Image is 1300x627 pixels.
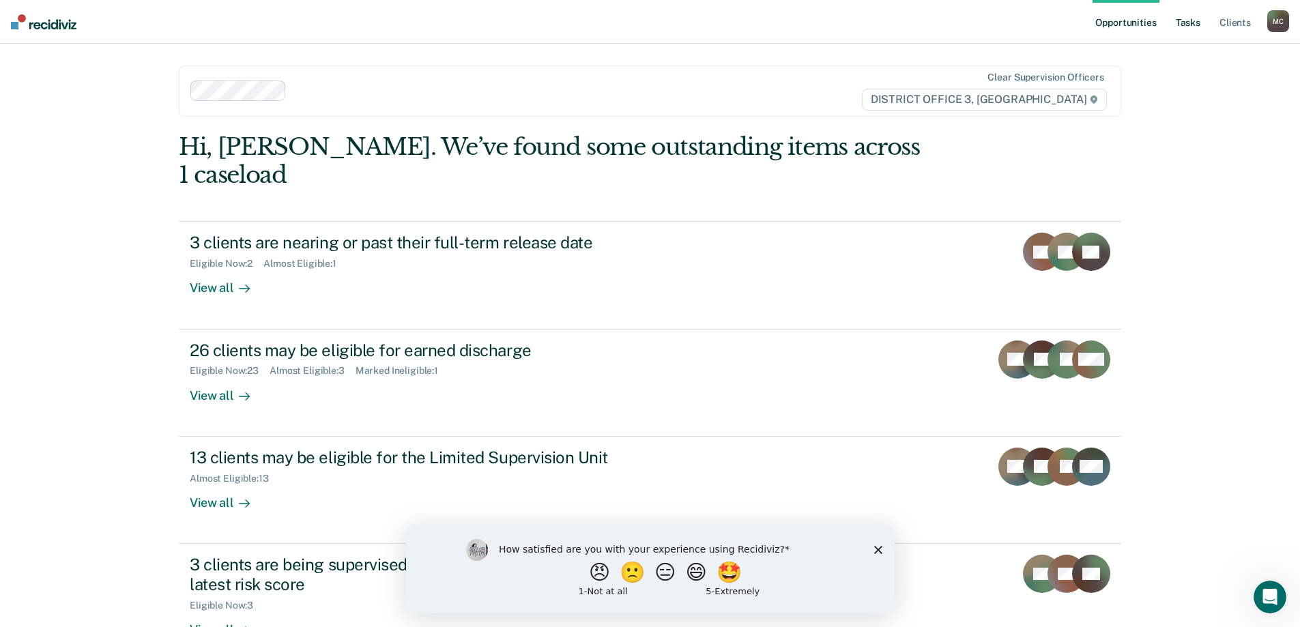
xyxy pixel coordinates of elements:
div: M C [1267,10,1289,32]
div: Almost Eligible : 1 [263,258,347,269]
div: Almost Eligible : 13 [190,473,280,484]
a: 3 clients are nearing or past their full-term release dateEligible Now:2Almost Eligible:1View all [179,221,1121,329]
div: Marked Ineligible : 1 [356,365,449,377]
div: Eligible Now : 2 [190,258,263,269]
div: 3 clients are being supervised at a level that does not match their latest risk score [190,555,669,594]
div: 26 clients may be eligible for earned discharge [190,340,669,360]
div: Clear supervision officers [987,72,1103,83]
div: Hi, [PERSON_NAME]. We’ve found some outstanding items across 1 caseload [179,133,933,189]
span: DISTRICT OFFICE 3, [GEOGRAPHIC_DATA] [862,89,1107,111]
div: View all [190,484,266,510]
a: 13 clients may be eligible for the Limited Supervision UnitAlmost Eligible:13View all [179,437,1121,544]
div: Eligible Now : 23 [190,365,270,377]
a: 26 clients may be eligible for earned dischargeEligible Now:23Almost Eligible:3Marked Ineligible:... [179,330,1121,437]
div: 13 clients may be eligible for the Limited Supervision Unit [190,448,669,467]
img: Recidiviz [11,14,76,29]
div: Eligible Now : 3 [190,600,264,611]
iframe: Survey by Kim from Recidiviz [406,525,895,613]
button: MC [1267,10,1289,32]
div: 3 clients are nearing or past their full-term release date [190,233,669,252]
div: View all [190,377,266,403]
iframe: Intercom live chat [1254,581,1286,613]
div: Almost Eligible : 3 [270,365,356,377]
div: View all [190,269,266,296]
